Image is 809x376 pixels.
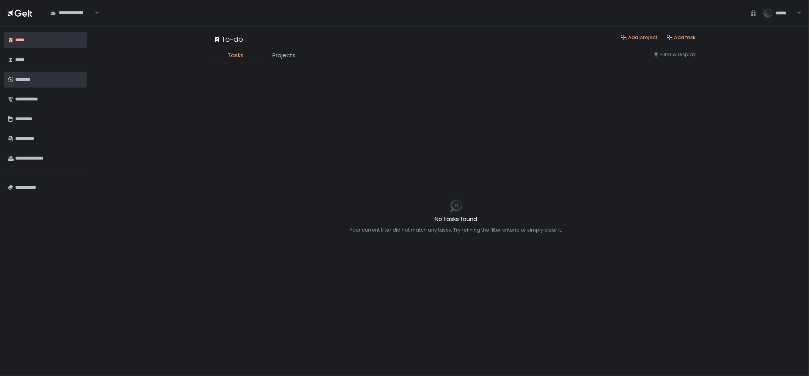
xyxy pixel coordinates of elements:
[273,51,296,60] span: Projects
[46,5,99,21] div: Search for option
[653,51,696,58] button: Filter & Display
[350,227,562,233] div: Your current filter did not match any tasks. Try refining the filter criteria or simply clear it.
[667,34,696,41] button: Add task
[214,34,243,44] div: To-do
[350,215,562,224] h2: No tasks found
[228,51,244,60] span: Tasks
[621,34,658,41] button: Add project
